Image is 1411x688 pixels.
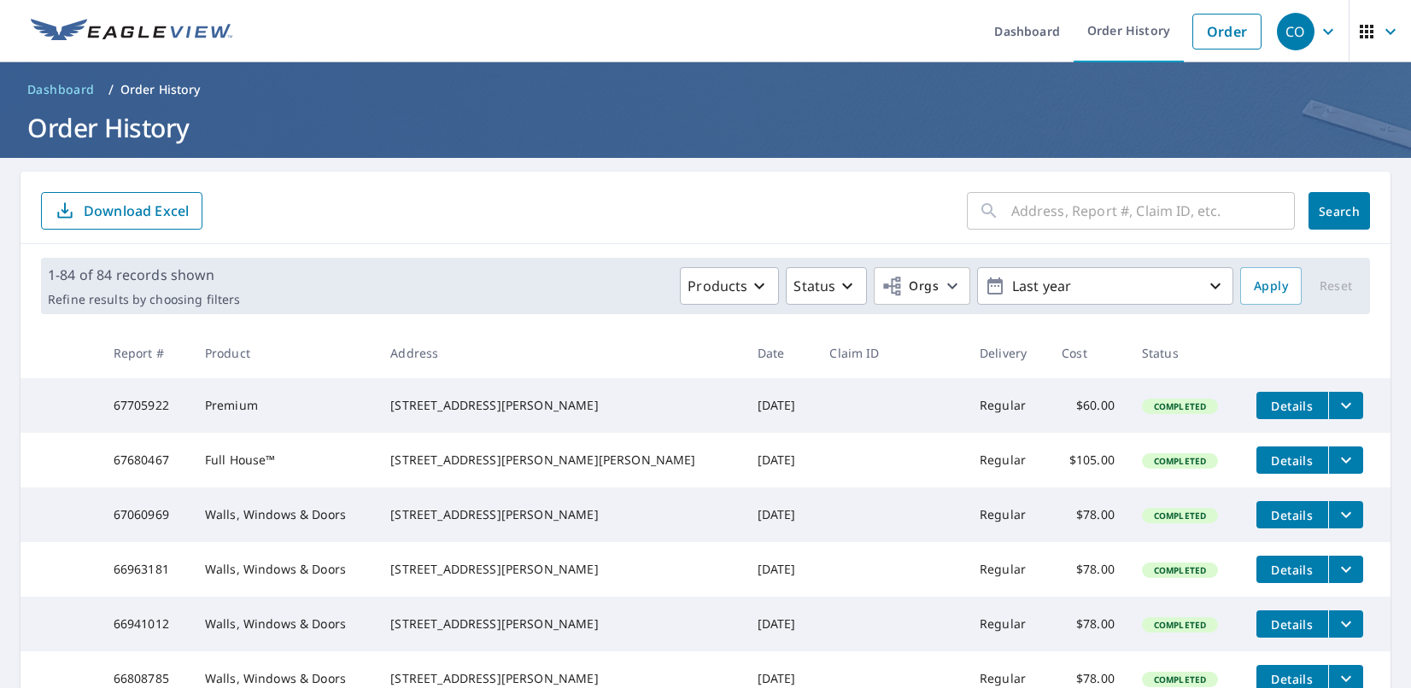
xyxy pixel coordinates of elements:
[191,378,378,433] td: Premium
[1328,446,1363,474] button: filesDropdownBtn-67680467
[191,433,378,487] td: Full House™
[1048,487,1128,542] td: $78.00
[390,670,729,687] div: [STREET_ADDRESS][PERSON_NAME]
[1256,392,1328,419] button: detailsBtn-67705922
[100,433,191,487] td: 67680467
[966,597,1048,651] td: Regular
[1267,507,1318,523] span: Details
[1267,671,1318,687] span: Details
[390,561,729,578] div: [STREET_ADDRESS][PERSON_NAME]
[966,542,1048,597] td: Regular
[966,378,1048,433] td: Regular
[1322,203,1356,219] span: Search
[680,267,779,305] button: Products
[1192,14,1262,50] a: Order
[390,452,729,469] div: [STREET_ADDRESS][PERSON_NAME][PERSON_NAME]
[1144,564,1216,576] span: Completed
[1144,510,1216,522] span: Completed
[1277,13,1314,50] div: CO
[191,597,378,651] td: Walls, Windows & Doors
[377,328,743,378] th: Address
[1256,501,1328,528] button: detailsBtn-67060969
[1048,542,1128,597] td: $78.00
[100,597,191,651] td: 66941012
[390,615,729,633] div: [STREET_ADDRESS][PERSON_NAME]
[20,76,102,103] a: Dashboard
[1254,276,1288,297] span: Apply
[1048,328,1128,378] th: Cost
[100,328,191,378] th: Report #
[1128,328,1243,378] th: Status
[191,487,378,542] td: Walls, Windows & Doors
[966,487,1048,542] td: Regular
[390,397,729,414] div: [STREET_ADDRESS][PERSON_NAME]
[1328,501,1363,528] button: filesDropdownBtn-67060969
[744,542,817,597] td: [DATE]
[390,506,729,523] div: [STREET_ADDRESS][PERSON_NAME]
[1309,192,1370,230] button: Search
[120,81,201,98] p: Order History
[100,378,191,433] td: 67705922
[977,267,1233,305] button: Last year
[1144,673,1216,685] span: Completed
[31,19,232,44] img: EV Logo
[816,328,966,378] th: Claim ID
[48,265,240,285] p: 1-84 of 84 records shown
[1256,610,1328,638] button: detailsBtn-66941012
[1144,455,1216,467] span: Completed
[966,433,1048,487] td: Regular
[1144,400,1216,412] span: Completed
[1048,597,1128,651] td: $78.00
[744,487,817,542] td: [DATE]
[786,267,867,305] button: Status
[1267,398,1318,414] span: Details
[874,267,970,305] button: Orgs
[1328,610,1363,638] button: filesDropdownBtn-66941012
[1240,267,1302,305] button: Apply
[688,276,747,296] p: Products
[20,76,1391,103] nav: breadcrumb
[1256,446,1328,474] button: detailsBtn-67680467
[744,328,817,378] th: Date
[108,79,114,100] li: /
[966,328,1048,378] th: Delivery
[744,433,817,487] td: [DATE]
[793,276,835,296] p: Status
[100,487,191,542] td: 67060969
[48,292,240,307] p: Refine results by choosing filters
[1011,187,1295,235] input: Address, Report #, Claim ID, etc.
[744,378,817,433] td: [DATE]
[1267,562,1318,578] span: Details
[744,597,817,651] td: [DATE]
[1267,452,1318,469] span: Details
[41,192,202,230] button: Download Excel
[1005,271,1205,301] p: Last year
[1144,619,1216,631] span: Completed
[100,542,191,597] td: 66963181
[1267,616,1318,633] span: Details
[881,276,939,297] span: Orgs
[1328,556,1363,583] button: filesDropdownBtn-66963181
[191,542,378,597] td: Walls, Windows & Doors
[20,110,1391,145] h1: Order History
[1328,392,1363,419] button: filesDropdownBtn-67705922
[1256,556,1328,583] button: detailsBtn-66963181
[1048,378,1128,433] td: $60.00
[191,328,378,378] th: Product
[27,81,95,98] span: Dashboard
[84,201,189,220] p: Download Excel
[1048,433,1128,487] td: $105.00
